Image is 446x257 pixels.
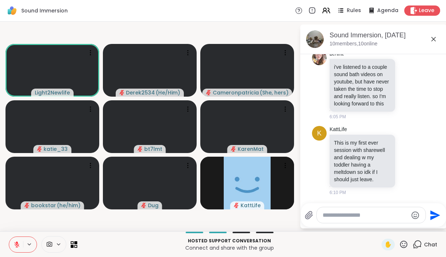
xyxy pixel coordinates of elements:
a: KattLife [330,126,347,133]
span: audio-muted [141,203,146,208]
span: KattLife [241,202,261,209]
span: audio-muted [234,203,239,208]
span: Chat [424,241,437,248]
p: Hosted support conversation [82,238,377,244]
span: Cameronpatricia [213,89,259,96]
p: i've listened to a couple sound bath videos on youtube, but have never taken the time to stop and... [334,63,391,107]
span: audio-muted [37,146,42,152]
span: audio-muted [231,146,236,152]
span: KarenMat [238,145,264,153]
span: Light2Newlife [35,89,70,96]
span: Derek2534 [126,89,155,96]
textarea: Type your message [323,212,408,219]
span: ( She, hers ) [260,89,289,96]
span: Leave [419,7,434,14]
span: bookstar [31,202,56,209]
span: Dug [148,202,159,209]
span: Agenda [377,7,398,14]
span: audio-muted [25,203,30,208]
span: audio-muted [206,90,211,95]
span: ✋ [384,240,392,249]
p: This is my first ever session with sharewell and dealing w my toddler having a meltdown so idk if... [334,139,391,183]
img: KattLife [224,157,271,209]
img: Sound Immersion, Oct 12 [306,30,324,48]
span: Sound Immersion [21,7,68,14]
p: 10 members, 10 online [330,40,378,48]
img: https://sharewell-space-live.sfo3.digitaloceanspaces.com/user-generated/88ba1641-f8b8-46aa-8805-2... [312,51,327,65]
span: K [317,128,322,138]
span: 6:05 PM [330,113,346,120]
span: audio-muted [119,90,124,95]
span: ( He/Him ) [156,89,180,96]
img: ShareWell Logomark [6,4,18,17]
span: Rules [347,7,361,14]
a: bt7lmt [330,51,343,58]
button: Send [426,207,442,223]
span: ( he/him ) [57,202,81,209]
span: bt7lmt [144,145,162,153]
span: audio-muted [138,146,143,152]
button: Emoji picker [411,211,420,220]
span: 6:10 PM [330,189,346,196]
div: Sound Immersion, [DATE] [330,31,441,40]
span: katie_33 [44,145,68,153]
p: Connect and share with the group [82,244,377,252]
